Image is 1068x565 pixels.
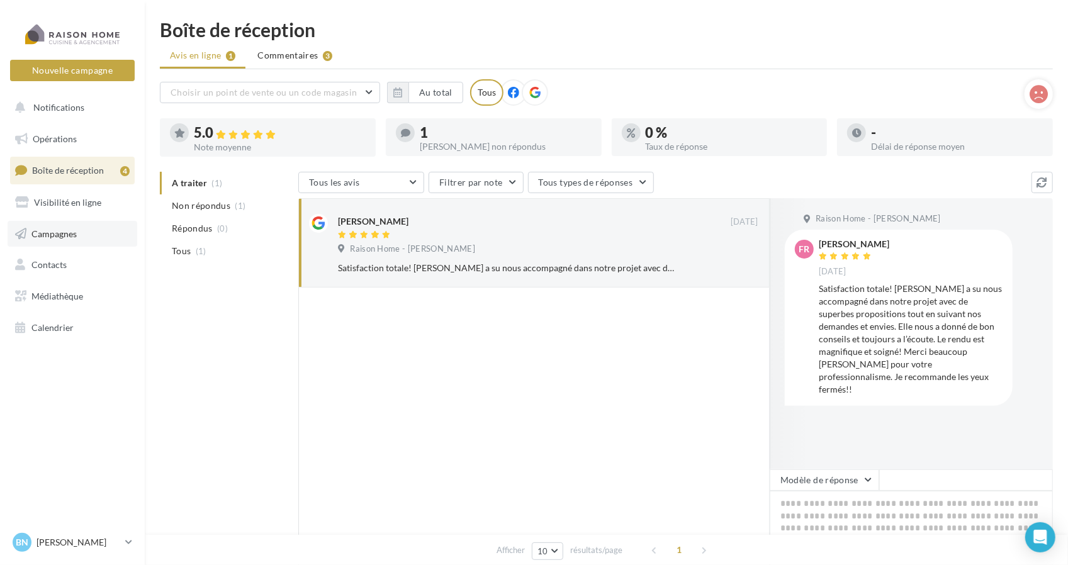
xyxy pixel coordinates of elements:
[8,315,137,341] a: Calendrier
[31,259,67,270] span: Contacts
[8,189,137,216] a: Visibilité en ligne
[32,165,104,176] span: Boîte de réception
[819,282,1003,396] div: Satisfaction totale! [PERSON_NAME] a su nous accompagné dans notre projet avec de superbes propos...
[8,283,137,310] a: Médiathèque
[539,177,633,187] span: Tous types de réponses
[819,266,846,277] span: [DATE]
[819,240,889,249] div: [PERSON_NAME]
[338,262,677,274] div: Satisfaction totale! [PERSON_NAME] a su nous accompagné dans notre projet avec de superbes propos...
[646,126,818,140] div: 0 %
[217,223,228,233] span: (0)
[323,51,332,61] div: 3
[194,143,366,152] div: Note moyenne
[497,544,525,556] span: Afficher
[532,542,564,560] button: 10
[172,199,230,212] span: Non répondus
[570,544,622,556] span: résultats/page
[537,546,548,556] span: 10
[10,60,135,81] button: Nouvelle campagne
[871,126,1043,140] div: -
[731,216,758,228] span: [DATE]
[1025,522,1055,552] div: Open Intercom Messenger
[37,536,120,549] p: [PERSON_NAME]
[257,49,318,62] span: Commentaires
[350,243,475,255] span: Raison Home - [PERSON_NAME]
[31,228,77,238] span: Campagnes
[171,87,357,98] span: Choisir un point de vente ou un code magasin
[470,79,503,106] div: Tous
[8,94,132,121] button: Notifications
[10,530,135,554] a: Bn [PERSON_NAME]
[160,20,1053,39] div: Boîte de réception
[420,142,592,151] div: [PERSON_NAME] non répondus
[33,102,84,113] span: Notifications
[646,142,818,151] div: Taux de réponse
[8,126,137,152] a: Opérations
[34,197,101,208] span: Visibilité en ligne
[669,540,689,560] span: 1
[172,245,191,257] span: Tous
[8,157,137,184] a: Boîte de réception4
[528,172,654,193] button: Tous types de réponses
[309,177,360,187] span: Tous les avis
[8,252,137,278] a: Contacts
[816,213,941,225] span: Raison Home - [PERSON_NAME]
[8,221,137,247] a: Campagnes
[338,215,408,228] div: [PERSON_NAME]
[408,82,463,103] button: Au total
[871,142,1043,151] div: Délai de réponse moyen
[235,201,246,211] span: (1)
[799,243,810,255] span: FR
[31,322,74,333] span: Calendrier
[16,536,28,549] span: Bn
[196,246,206,256] span: (1)
[160,82,380,103] button: Choisir un point de vente ou un code magasin
[298,172,424,193] button: Tous les avis
[194,126,366,140] div: 5.0
[429,172,524,193] button: Filtrer par note
[33,133,77,144] span: Opérations
[172,222,213,235] span: Répondus
[420,126,592,140] div: 1
[120,166,130,176] div: 4
[31,291,83,301] span: Médiathèque
[770,469,879,491] button: Modèle de réponse
[387,82,463,103] button: Au total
